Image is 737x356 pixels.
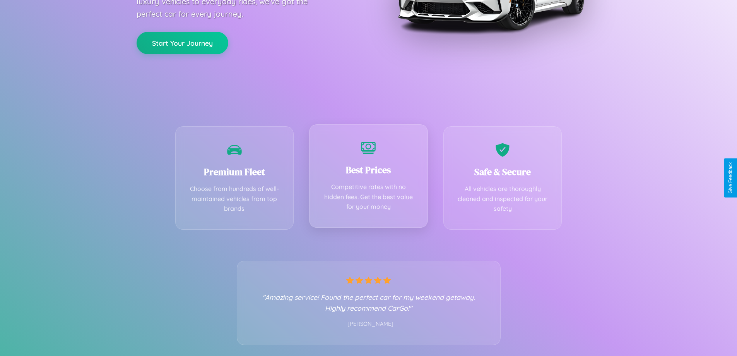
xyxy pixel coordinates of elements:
p: Competitive rates with no hidden fees. Get the best value for your money [321,182,416,212]
div: Give Feedback [728,162,733,194]
p: Choose from hundreds of well-maintained vehicles from top brands [187,184,282,214]
h3: Premium Fleet [187,165,282,178]
p: - [PERSON_NAME] [253,319,485,329]
p: All vehicles are thoroughly cleaned and inspected for your safety [455,184,550,214]
p: "Amazing service! Found the perfect car for my weekend getaway. Highly recommend CarGo!" [253,292,485,313]
h3: Safe & Secure [455,165,550,178]
h3: Best Prices [321,163,416,176]
button: Start Your Journey [137,32,228,54]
